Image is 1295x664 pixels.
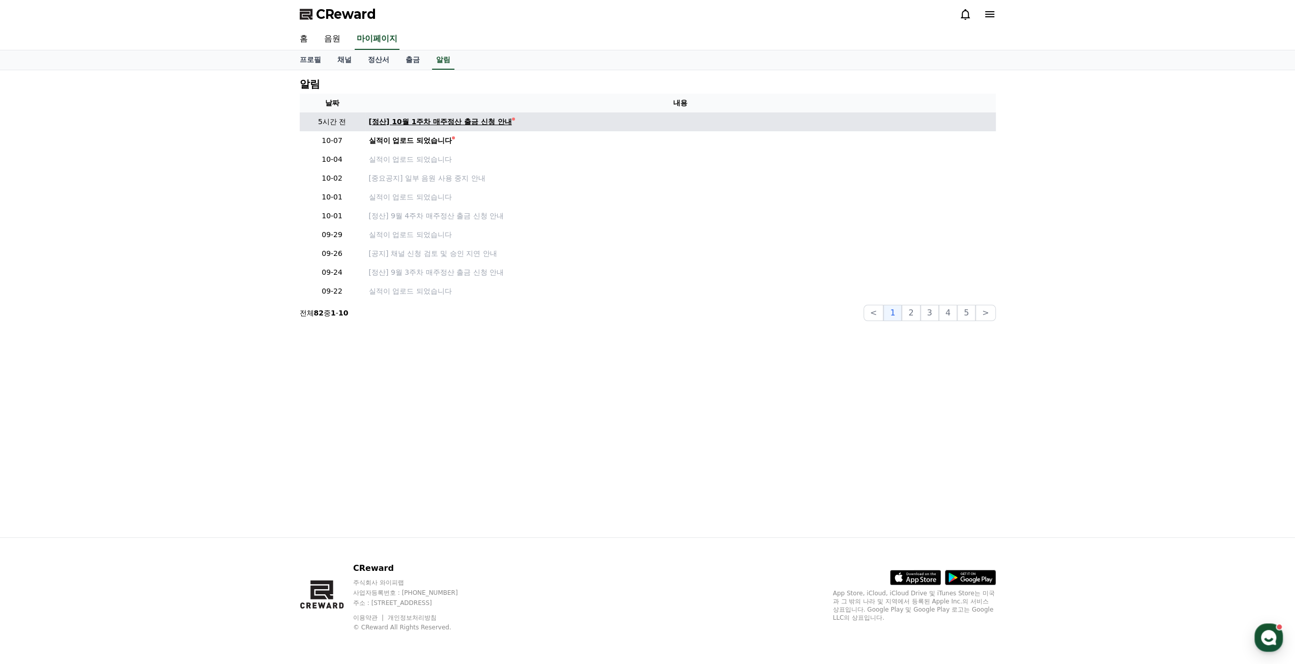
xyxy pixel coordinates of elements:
a: [정산] 10월 1주차 매주정산 출금 신청 안내 [369,117,992,127]
span: 대화 [93,338,105,347]
strong: 10 [338,309,348,317]
a: 홈 [292,28,316,50]
a: 프로필 [292,50,329,70]
h4: 알림 [300,78,320,90]
p: © CReward All Rights Reserved. [353,623,477,631]
p: 09-26 [304,248,361,259]
a: 음원 [316,28,349,50]
button: > [975,305,995,321]
a: 마이페이지 [355,28,399,50]
button: < [864,305,883,321]
p: 09-22 [304,286,361,297]
a: [정산] 9월 3주차 매주정산 출금 신청 안내 [369,267,992,278]
a: 채널 [329,50,360,70]
button: 5 [957,305,975,321]
a: 정산서 [360,50,397,70]
a: 알림 [432,50,454,70]
a: 홈 [3,323,67,348]
button: 1 [883,305,902,321]
a: [정산] 9월 4주차 매주정산 출금 신청 안내 [369,211,992,221]
a: 실적이 업로드 되었습니다 [369,154,992,165]
p: 10-01 [304,192,361,203]
strong: 82 [314,309,324,317]
a: 대화 [67,323,131,348]
p: 사업자등록번호 : [PHONE_NUMBER] [353,589,477,597]
div: [정산] 10월 1주차 매주정산 출금 신청 안내 [369,117,512,127]
p: 주소 : [STREET_ADDRESS] [353,599,477,607]
span: 설정 [157,338,169,346]
p: 10-07 [304,135,361,146]
strong: 1 [331,309,336,317]
a: [중요공지] 일부 음원 사용 중지 안내 [369,173,992,184]
button: 3 [920,305,939,321]
a: CReward [300,6,376,22]
a: 이용약관 [353,614,385,621]
div: 실적이 업로드 되었습니다 [369,135,452,146]
a: 설정 [131,323,195,348]
th: 내용 [365,94,996,112]
p: 전체 중 - [300,308,349,318]
a: 실적이 업로드 되었습니다 [369,192,992,203]
span: 홈 [32,338,38,346]
p: App Store, iCloud, iCloud Drive 및 iTunes Store는 미국과 그 밖의 나라 및 지역에서 등록된 Apple Inc.의 서비스 상표입니다. Goo... [833,589,996,622]
p: 주식회사 와이피랩 [353,579,477,587]
button: 4 [939,305,957,321]
p: 09-24 [304,267,361,278]
a: 실적이 업로드 되었습니다 [369,135,992,146]
span: CReward [316,6,376,22]
p: 10-04 [304,154,361,165]
p: 10-02 [304,173,361,184]
a: 실적이 업로드 되었습니다 [369,229,992,240]
button: 2 [902,305,920,321]
p: 5시간 전 [304,117,361,127]
a: 실적이 업로드 되었습니다 [369,286,992,297]
a: 출금 [397,50,428,70]
th: 날짜 [300,94,365,112]
p: CReward [353,562,477,574]
a: 개인정보처리방침 [388,614,437,621]
p: 10-01 [304,211,361,221]
p: 09-29 [304,229,361,240]
a: [공지] 채널 신청 검토 및 승인 지연 안내 [369,248,992,259]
